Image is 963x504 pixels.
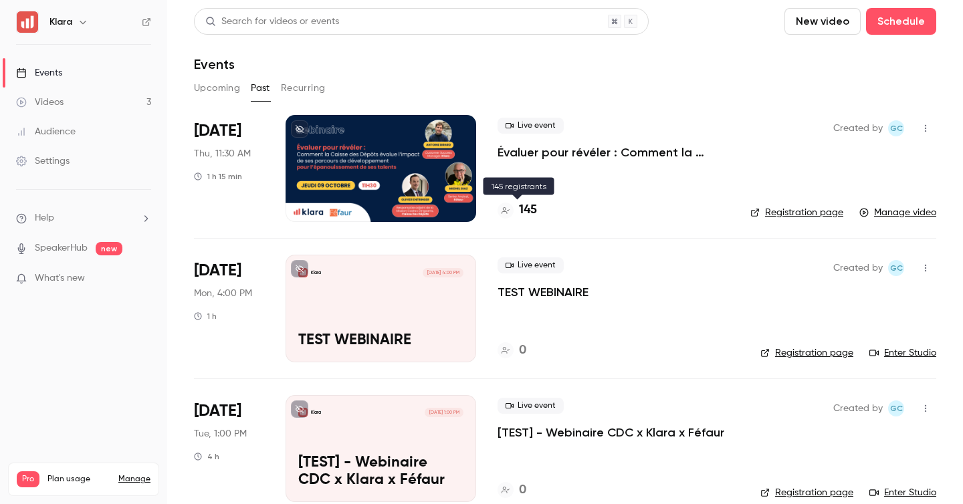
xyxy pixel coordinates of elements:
a: Registration page [750,206,843,219]
h4: 0 [519,481,526,499]
a: Registration page [760,346,853,360]
a: Enter Studio [869,346,936,360]
span: GC [890,400,903,416]
span: Created by [833,120,883,136]
button: Recurring [281,78,326,99]
a: Registration page [760,486,853,499]
p: [TEST] - Webinaire CDC x Klara x Féfaur [298,455,463,489]
button: Past [251,78,270,99]
div: Videos [16,96,64,109]
button: New video [784,8,861,35]
span: [DATE] 4:00 PM [423,268,463,277]
span: Pro [17,471,39,487]
img: Klara [17,11,38,33]
span: [DATE] [194,120,241,142]
span: Plan usage [47,474,110,485]
h1: Events [194,56,235,72]
span: Giulietta Celada [888,260,904,276]
div: 1 h [194,311,217,322]
span: Giulietta Celada [888,120,904,136]
span: Created by [833,400,883,416]
a: TEST WEBINAIRE [498,284,588,300]
div: Audience [16,125,76,138]
iframe: Noticeable Trigger [135,273,151,285]
span: Help [35,211,54,225]
span: Live event [498,118,564,134]
button: Upcoming [194,78,240,99]
span: Giulietta Celada [888,400,904,416]
a: SpeakerHub [35,241,88,255]
a: Manage [118,474,150,485]
span: Created by [833,260,883,276]
a: TEST WEBINAIRE Klara[DATE] 4:00 PMTEST WEBINAIRE [286,255,476,362]
span: What's new [35,271,85,285]
a: Manage video [859,206,936,219]
div: Events [16,66,62,80]
a: Enter Studio [869,486,936,499]
p: Klara [311,409,321,416]
div: Oct 6 Mon, 4:00 PM (Europe/Paris) [194,255,264,362]
div: Search for videos or events [205,15,339,29]
span: Live event [498,257,564,273]
a: [TEST] - Webinaire CDC x Klara x Féfaur [498,424,724,440]
span: Thu, 11:30 AM [194,147,251,160]
a: Évaluer pour révéler : Comment la Caisse des Dépôts évalue l’impact de ses parcours de développem... [498,144,729,160]
button: Schedule [866,8,936,35]
li: help-dropdown-opener [16,211,151,225]
a: 0 [498,481,526,499]
h4: 0 [519,342,526,360]
span: [DATE] [194,400,241,422]
span: GC [890,260,903,276]
p: Klara [311,269,321,276]
h6: Klara [49,15,72,29]
span: Mon, 4:00 PM [194,287,252,300]
span: [DATE] [194,260,241,281]
h4: 145 [519,201,537,219]
div: 4 h [194,451,219,462]
div: Oct 9 Thu, 11:30 AM (Europe/Paris) [194,115,264,222]
span: [DATE] 1:00 PM [425,408,463,417]
div: Settings [16,154,70,168]
span: new [96,242,122,255]
p: TEST WEBINAIRE [298,332,463,350]
div: 1 h 15 min [194,171,242,182]
span: Tue, 1:00 PM [194,427,247,440]
span: GC [890,120,903,136]
a: 145 [498,201,537,219]
a: 0 [498,342,526,360]
span: Live event [498,398,564,414]
div: Sep 9 Tue, 1:00 PM (Europe/Paris) [194,395,264,502]
a: [TEST] - Webinaire CDC x Klara x FéfaurKlara[DATE] 1:00 PM[TEST] - Webinaire CDC x Klara x Féfaur [286,395,476,502]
